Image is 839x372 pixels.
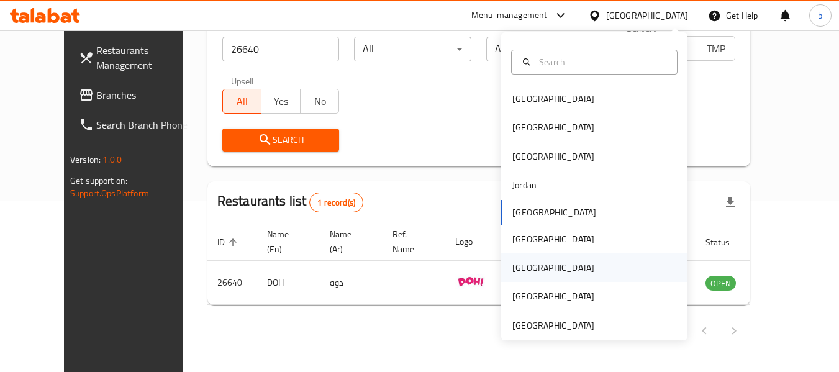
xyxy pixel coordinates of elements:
[70,185,149,201] a: Support.OpsPlatform
[512,178,537,192] div: Jordan
[217,192,363,212] h2: Restaurants list
[715,188,745,217] div: Export file
[512,289,594,303] div: [GEOGRAPHIC_DATA]
[96,117,194,132] span: Search Branch Phone
[70,152,101,168] span: Version:
[231,76,254,85] label: Upsell
[96,43,194,73] span: Restaurants Management
[696,36,735,61] button: TMP
[266,93,296,111] span: Yes
[445,223,501,261] th: Logo
[306,93,335,111] span: No
[207,261,257,305] td: 26640
[69,35,204,80] a: Restaurants Management
[228,93,257,111] span: All
[257,261,320,305] td: DOH
[320,261,383,305] td: دوه
[69,80,204,110] a: Branches
[330,227,368,256] span: Name (Ar)
[102,152,122,168] span: 1.0.0
[222,89,262,114] button: All
[69,110,204,140] a: Search Branch Phone
[512,232,594,246] div: [GEOGRAPHIC_DATA]
[705,235,746,250] span: Status
[232,132,330,148] span: Search
[455,265,486,296] img: DOH
[534,55,669,69] input: Search
[818,9,822,22] span: b
[96,88,194,102] span: Branches
[222,129,340,152] button: Search
[354,37,471,61] div: All
[606,9,688,22] div: [GEOGRAPHIC_DATA]
[70,173,127,189] span: Get support on:
[222,37,340,61] input: Search for restaurant name or ID..
[705,276,736,291] span: OPEN
[392,227,430,256] span: Ref. Name
[217,235,241,250] span: ID
[309,193,363,212] div: Total records count
[310,197,363,209] span: 1 record(s)
[486,37,604,61] div: All
[207,223,804,305] table: enhanced table
[512,261,594,274] div: [GEOGRAPHIC_DATA]
[471,8,548,23] div: Menu-management
[267,227,305,256] span: Name (En)
[512,120,594,134] div: [GEOGRAPHIC_DATA]
[512,150,594,163] div: [GEOGRAPHIC_DATA]
[701,40,730,58] span: TMP
[300,89,340,114] button: No
[261,89,301,114] button: Yes
[512,92,594,106] div: [GEOGRAPHIC_DATA]
[512,319,594,332] div: [GEOGRAPHIC_DATA]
